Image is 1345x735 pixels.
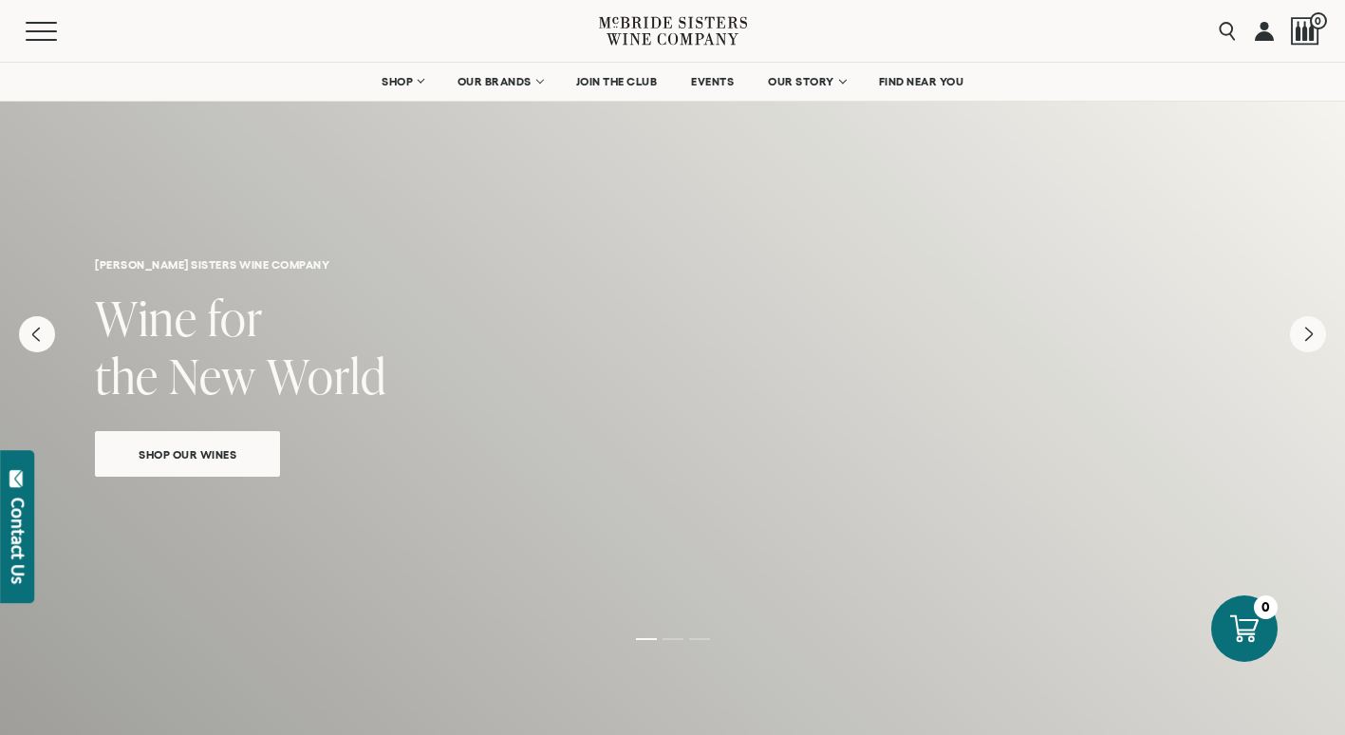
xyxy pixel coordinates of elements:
span: EVENTS [691,75,734,88]
span: for [208,285,263,350]
h6: [PERSON_NAME] sisters wine company [95,258,1250,271]
a: SHOP [369,63,436,101]
li: Page dot 3 [689,638,710,640]
span: the [95,343,159,408]
span: OUR STORY [768,75,834,88]
button: Next [1290,316,1326,352]
span: OUR BRANDS [458,75,532,88]
a: OUR STORY [756,63,857,101]
a: JOIN THE CLUB [564,63,670,101]
span: New [169,343,256,408]
a: Shop Our Wines [95,431,280,477]
button: Previous [19,316,55,352]
span: 0 [1310,12,1327,29]
span: JOIN THE CLUB [576,75,658,88]
a: OUR BRANDS [445,63,554,101]
li: Page dot 2 [663,638,683,640]
span: Shop Our Wines [105,443,270,465]
span: SHOP [382,75,414,88]
div: 0 [1254,595,1278,619]
a: EVENTS [679,63,746,101]
span: World [267,343,386,408]
div: Contact Us [9,498,28,584]
a: FIND NEAR YOU [867,63,977,101]
li: Page dot 1 [636,638,657,640]
button: Mobile Menu Trigger [26,22,94,41]
span: Wine [95,285,197,350]
span: FIND NEAR YOU [879,75,964,88]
